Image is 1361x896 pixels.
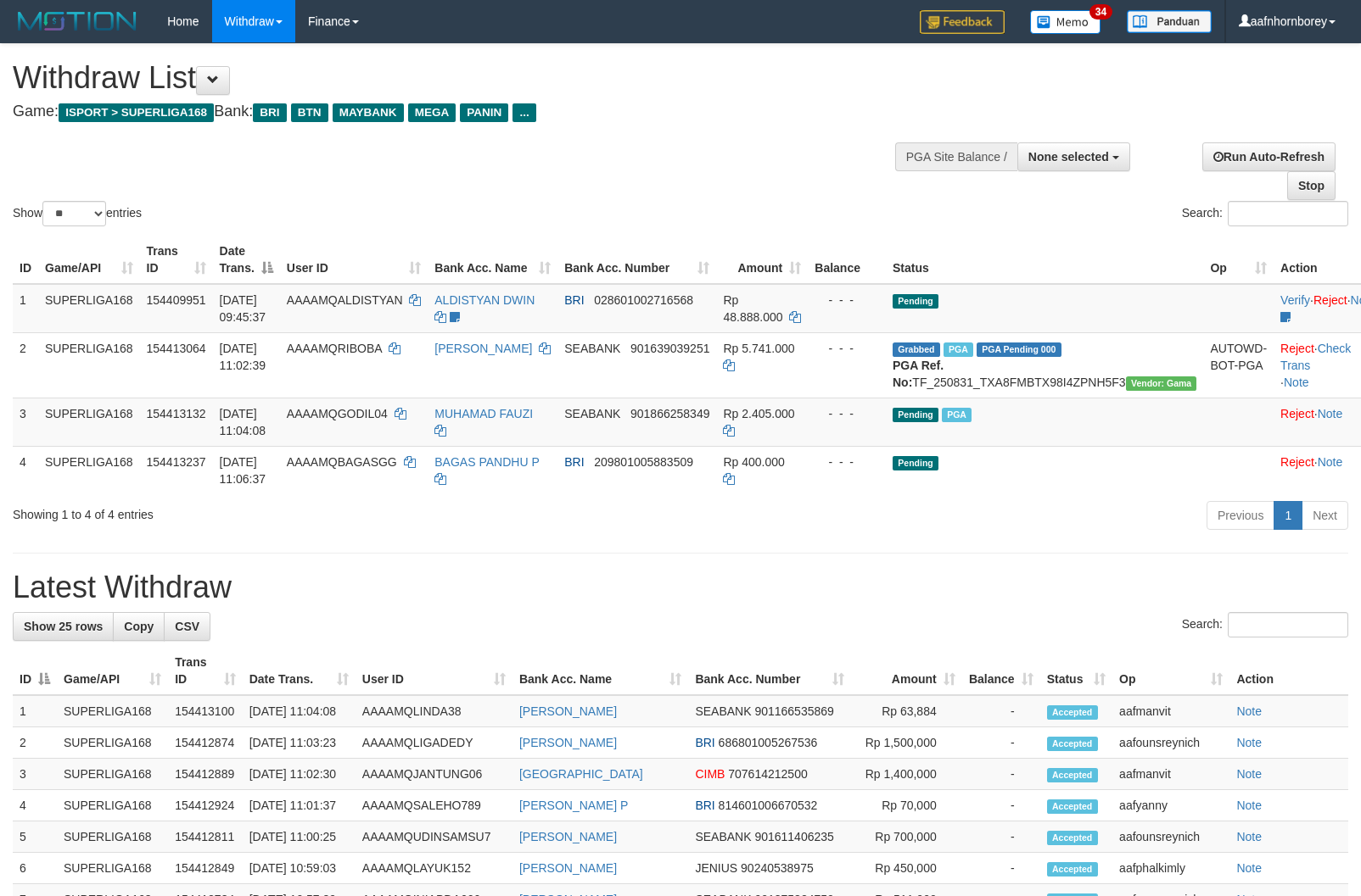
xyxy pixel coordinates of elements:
div: - - - [815,340,879,357]
td: 6 [13,853,57,884]
span: Pending [893,456,938,470]
td: 154412811 [168,821,243,853]
span: AAAAMQBAGASGG [287,455,397,469]
span: Copy 901866258349 to clipboard [630,407,709,420]
td: aafounsreynich [1112,821,1229,853]
td: Rp 70,000 [851,790,962,821]
th: Bank Acc. Number: activate to sort column ascending [557,236,716,284]
span: Rp 5.741.000 [723,342,794,355]
th: Trans ID: activate to sort column ascending [140,236,213,284]
td: 2 [13,332,38,398]
th: Action [1229,647,1348,695]
span: BTN [291,103,328,122]
a: [PERSON_NAME] [519,861,617,875]
th: Bank Acc. Number: activate to sort column ascending [688,647,851,695]
span: AAAAMQALDISTYAN [287,293,403,307]
span: Show 25 rows [24,620,103,633]
a: [PERSON_NAME] [519,830,617,843]
th: Bank Acc. Name: activate to sort column ascending [428,236,557,284]
span: Accepted [1047,862,1098,877]
a: Copy [113,612,165,641]
td: Rp 1,400,000 [851,759,962,790]
a: Stop [1287,171,1336,200]
th: ID [13,236,38,284]
span: Copy 814601006670532 to clipboard [719,799,818,812]
img: panduan.png [1127,10,1212,33]
span: Pending [893,408,938,422]
input: Search: [1228,612,1348,637]
span: Copy 901166535869 to clipboard [754,704,833,718]
span: 154413064 [147,342,206,355]
span: SEABANK [695,830,751,843]
td: 154412849 [168,853,243,884]
a: [PERSON_NAME] [434,342,532,355]
th: Game/API: activate to sort column ascending [38,236,140,284]
a: Check Trans [1280,342,1351,372]
a: [PERSON_NAME] [519,736,617,749]
img: Feedback.jpg [920,10,1005,34]
td: 3 [13,759,57,790]
span: Marked by aafsengchandara [942,408,972,422]
td: [DATE] 11:04:08 [243,695,356,727]
td: SUPERLIGA168 [38,398,140,446]
th: Amount: activate to sort column ascending [851,647,962,695]
th: User ID: activate to sort column ascending [280,236,428,284]
a: [PERSON_NAME] P [519,799,628,812]
span: Accepted [1047,799,1098,814]
a: Note [1236,767,1262,781]
td: SUPERLIGA168 [38,332,140,398]
td: AAAAMQLAYUK152 [356,853,512,884]
button: None selected [1017,142,1130,171]
span: 154413132 [147,407,206,420]
th: Trans ID: activate to sort column ascending [168,647,243,695]
td: Rp 63,884 [851,695,962,727]
a: Note [1236,736,1262,749]
input: Search: [1228,201,1348,226]
td: SUPERLIGA168 [57,727,168,759]
td: [DATE] 10:59:03 [243,853,356,884]
td: 154412889 [168,759,243,790]
td: [DATE] 11:01:37 [243,790,356,821]
td: [DATE] 11:02:30 [243,759,356,790]
span: Pending [893,294,938,309]
img: Button%20Memo.svg [1030,10,1101,34]
a: Note [1236,799,1262,812]
td: SUPERLIGA168 [57,759,168,790]
td: 4 [13,446,38,494]
span: Vendor URL: https://trx31.1velocity.biz [1126,376,1197,391]
span: Copy 209801005883509 to clipboard [594,455,693,469]
span: Copy [124,620,154,633]
span: Copy 90240538975 to clipboard [741,861,814,875]
a: Note [1236,830,1262,843]
td: SUPERLIGA168 [38,446,140,494]
th: Date Trans.: activate to sort column descending [213,236,280,284]
a: Note [1318,455,1343,469]
span: SEABANK [695,704,751,718]
span: MAYBANK [333,103,404,122]
a: 1 [1274,501,1302,530]
th: Date Trans.: activate to sort column ascending [243,647,356,695]
td: - [962,790,1040,821]
span: [DATE] 09:45:37 [220,293,266,324]
td: - [962,821,1040,853]
td: - [962,727,1040,759]
td: 154412924 [168,790,243,821]
td: Rp 450,000 [851,853,962,884]
span: PGA Pending [977,342,1061,357]
td: 154413100 [168,695,243,727]
a: Note [1318,407,1343,420]
td: 5 [13,821,57,853]
td: SUPERLIGA168 [38,284,140,333]
a: CSV [164,612,210,641]
th: Status [886,236,1203,284]
td: AAAAMQSALEHO789 [356,790,512,821]
span: BRI [564,293,584,307]
span: BRI [695,799,714,812]
h1: Withdraw List [13,61,890,95]
div: - - - [815,405,879,422]
span: [DATE] 11:04:08 [220,407,266,437]
a: Next [1302,501,1348,530]
th: Status: activate to sort column ascending [1040,647,1112,695]
span: Copy 686801005267536 to clipboard [719,736,818,749]
span: BRI [564,455,584,469]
